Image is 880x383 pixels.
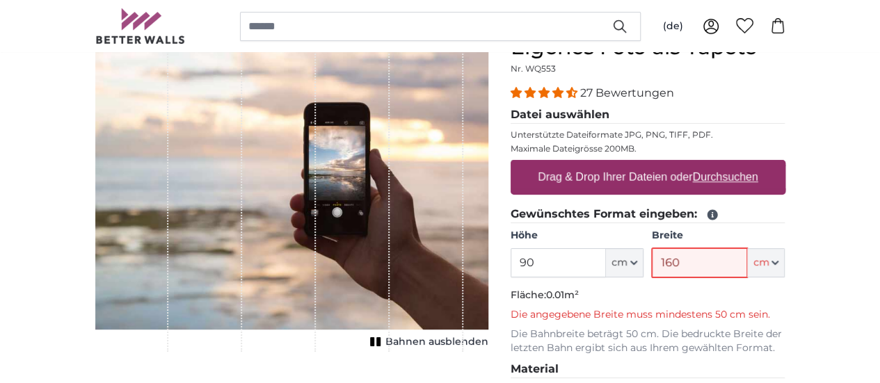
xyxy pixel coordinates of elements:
label: Drag & Drop Ihrer Dateien oder [532,163,764,191]
legend: Datei auswählen [511,106,785,124]
p: Unterstützte Dateiformate JPG, PNG, TIFF, PDF. [511,129,785,140]
legend: Gewünschtes Format eingeben: [511,206,785,223]
span: Nr. WQ553 [511,63,556,74]
button: cm [747,248,785,277]
span: 0.01m² [546,288,579,301]
span: 4.41 stars [511,86,580,99]
img: Betterwalls [95,8,186,44]
label: Höhe [511,229,643,243]
p: Fläche: [511,288,785,302]
span: 27 Bewertungen [580,86,674,99]
button: cm [606,248,643,277]
span: cm [611,256,627,270]
div: 1 of 1 [95,35,488,352]
u: Durchsuchen [692,171,758,183]
p: Maximale Dateigrösse 200MB. [511,143,785,154]
p: Die angegebene Breite muss mindestens 50 cm sein. [511,308,785,322]
label: Breite [652,229,785,243]
legend: Material [511,361,785,378]
span: cm [753,256,769,270]
button: (de) [652,14,694,39]
p: Die Bahnbreite beträgt 50 cm. Die bedruckte Breite der letzten Bahn ergibt sich aus Ihrem gewählt... [511,327,785,355]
